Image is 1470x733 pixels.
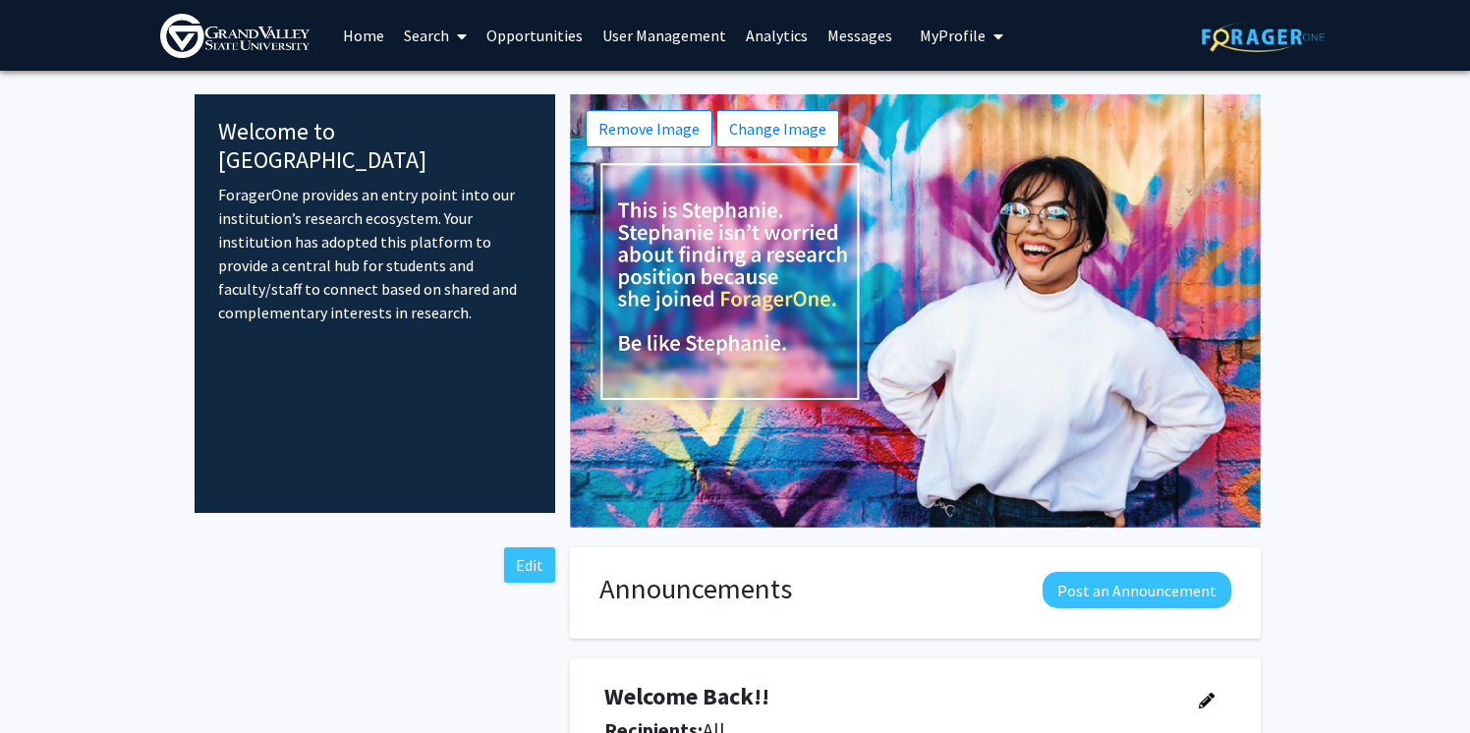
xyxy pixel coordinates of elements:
[1202,22,1325,52] img: ForagerOne Logo
[593,1,736,70] a: User Management
[920,26,986,45] span: My Profile
[716,110,839,147] button: Change Image
[218,118,532,175] h4: Welcome to [GEOGRAPHIC_DATA]
[504,547,555,583] button: Edit
[570,94,1261,528] img: Cover Image
[218,183,532,324] p: ForagerOne provides an entry point into our institution’s research ecosystem. Your institution ha...
[394,1,477,70] a: Search
[604,683,1172,711] h4: Welcome Back!!
[15,645,84,718] iframe: Chat
[586,110,712,147] button: Remove Image
[160,14,310,58] img: Grand Valley State University Logo
[477,1,593,70] a: Opportunities
[333,1,394,70] a: Home
[1043,572,1231,608] button: Post an Announcement
[599,572,792,606] h1: Announcements
[736,1,818,70] a: Analytics
[818,1,902,70] a: Messages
